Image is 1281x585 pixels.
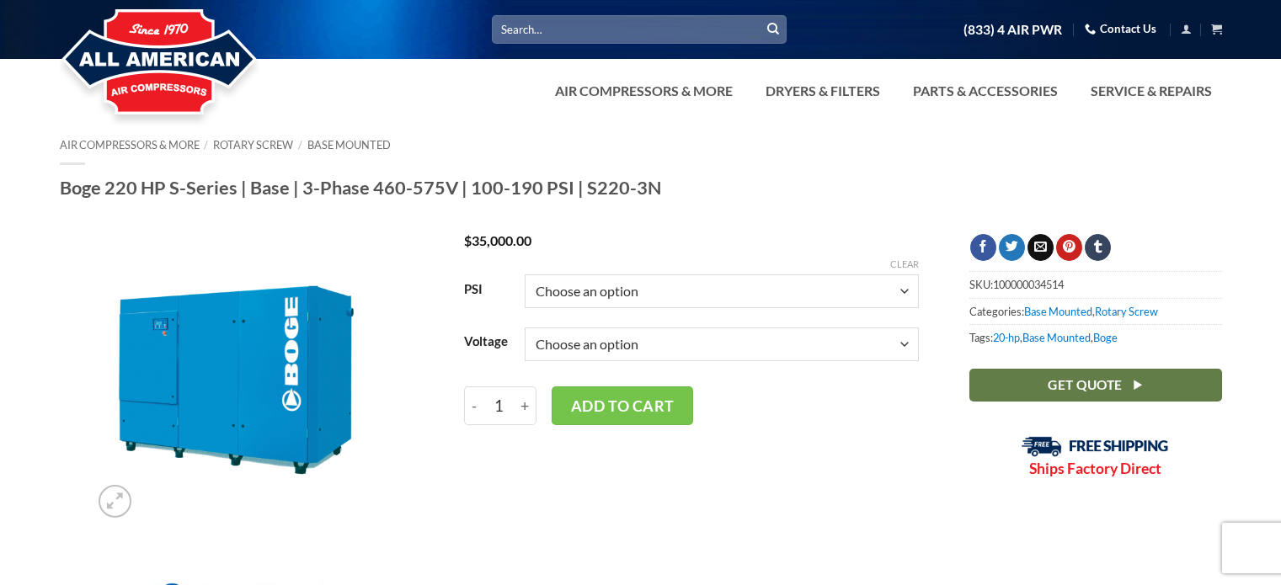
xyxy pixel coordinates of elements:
[969,298,1222,324] span: Categories: ,
[903,74,1068,108] a: Parts & Accessories
[999,234,1025,261] a: Share on Twitter
[484,386,515,425] input: Product quantity
[1027,234,1054,261] a: Email to a Friend
[755,74,890,108] a: Dryers & Filters
[464,335,508,348] label: Voltage
[298,138,302,152] span: /
[969,369,1222,402] a: Get Quote
[1048,375,1122,396] span: Get Quote
[761,17,786,42] button: Submit
[1022,331,1091,344] a: Base Mounted
[545,74,743,108] a: Air Compressors & More
[464,232,472,248] span: $
[1093,331,1118,344] a: Boge
[1081,74,1222,108] a: Service & Repairs
[1056,234,1082,261] a: Pin on Pinterest
[1085,234,1111,261] a: Share on Tumblr
[60,138,200,152] a: Air Compressors & More
[464,232,531,248] bdi: 35,000.00
[970,234,996,261] a: Share on Facebook
[1022,436,1169,457] img: Free Shipping
[1095,305,1158,318] a: Rotary Screw
[890,258,919,270] a: Clear options
[993,331,1020,344] a: 20-hp
[969,271,1222,297] span: SKU:
[1029,460,1161,477] strong: Ships Factory Direct
[204,138,208,152] span: /
[993,278,1064,291] span: 100000034514
[307,138,391,152] a: Base Mounted
[60,176,1222,199] h1: Boge 220 HP S-Series | Base | 3-Phase 460-575V | 100-190 PSI | S220-3N
[213,138,293,152] a: Rotary Screw
[90,234,382,526] img: Boge 220 HP S-Series | Base | 3-Phase 460-575V | 100-190 PSI | S220-3N
[963,15,1062,45] a: (833) 4 AIR PWR
[515,386,536,425] input: Increase quantity of Boge 220 HP S-Series | Base | 3-Phase 460-575V | 100-190 PSI | S220-3N
[60,139,1222,152] nav: Breadcrumb
[1085,16,1156,42] a: Contact Us
[464,386,484,425] input: Reduce quantity of Boge 220 HP S-Series | Base | 3-Phase 460-575V | 100-190 PSI | S220-3N
[464,283,508,296] label: PSI
[1181,19,1192,40] a: Login
[1024,305,1092,318] a: Base Mounted
[552,386,693,425] button: Add to cart
[99,485,131,518] a: Zoom
[492,15,787,43] input: Search…
[969,324,1222,350] span: Tags: , ,
[1211,19,1222,40] a: View cart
